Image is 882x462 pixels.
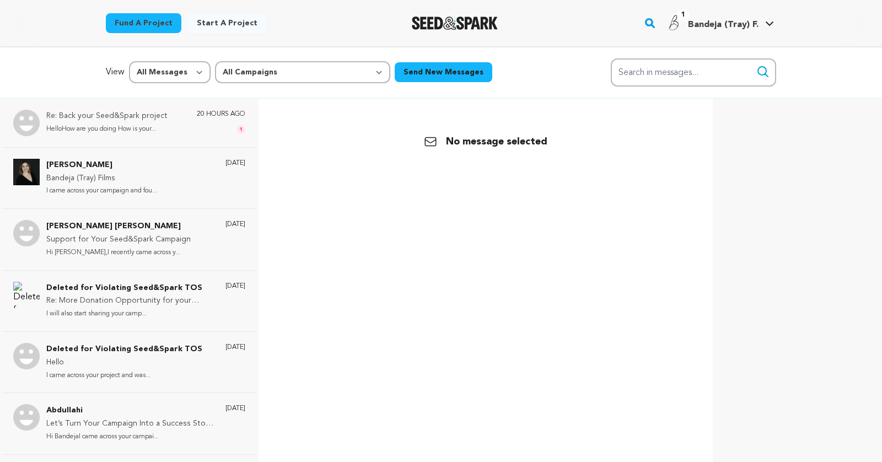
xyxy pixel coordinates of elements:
span: Bandeja (Tray) F.'s Profile [664,12,776,35]
img: Deleted for Violating Seed&Spark TOS Photo [13,343,40,369]
button: Send New Messages [395,62,492,82]
p: [DATE] [225,220,245,229]
p: I came across your project and was... [46,369,202,382]
p: I will also start sharing your camp... [46,308,214,320]
span: 1 [236,125,245,134]
p: Hi BandejaI came across your campai... [46,431,214,443]
span: 1 [677,9,690,20]
a: Bandeja (Tray) F.'s Profile [664,12,776,31]
p: Bandeja (Tray) Films [46,172,157,185]
p: View [106,66,125,79]
p: Hi [PERSON_NAME],I recently came across y... [46,246,191,259]
p: Re: More Donation Opportunity for your campaign [46,294,214,308]
img: Savino Lee Photo [13,159,40,185]
input: Search in messages... [611,58,776,87]
span: Bandeja (Tray) F. [688,20,759,29]
p: Hello [46,356,202,369]
p: HelloHow are you doing How is your... [46,123,168,136]
p: [DATE] [225,159,245,168]
a: Start a project [188,13,266,33]
img: Martha J. Bell Photo [13,220,40,246]
img: Photo [13,110,40,136]
p: [DATE] [225,343,245,352]
p: [DATE] [225,404,245,413]
a: Fund a project [106,13,181,33]
img: Abdullahi Photo [13,404,40,431]
p: Support for Your Seed&Spark Campaign [46,233,191,246]
p: 20 hours ago [197,110,245,119]
div: Bandeja (Tray) F.'s Profile [666,14,759,31]
img: Deleted for Violating Seed&Spark TOS Photo [13,282,40,308]
p: Re: Back your Seed&Spark project [46,110,168,123]
p: [PERSON_NAME] [PERSON_NAME] [46,220,191,233]
p: Abdullahi [46,404,214,417]
p: I came across your campaign and fou... [46,185,157,197]
p: [PERSON_NAME] [46,159,157,172]
a: Seed&Spark Homepage [412,17,498,30]
p: Deleted for Violating Seed&Spark TOS [46,343,202,356]
p: Let’s Turn Your Campaign Into a Success Story ? [46,417,214,431]
p: Deleted for Violating Seed&Spark TOS [46,282,214,295]
p: [DATE] [225,282,245,291]
p: No message selected [424,134,547,149]
img: Seed&Spark Logo Dark Mode [412,17,498,30]
img: 15afdf3e7fb0f63b.png [666,14,684,31]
